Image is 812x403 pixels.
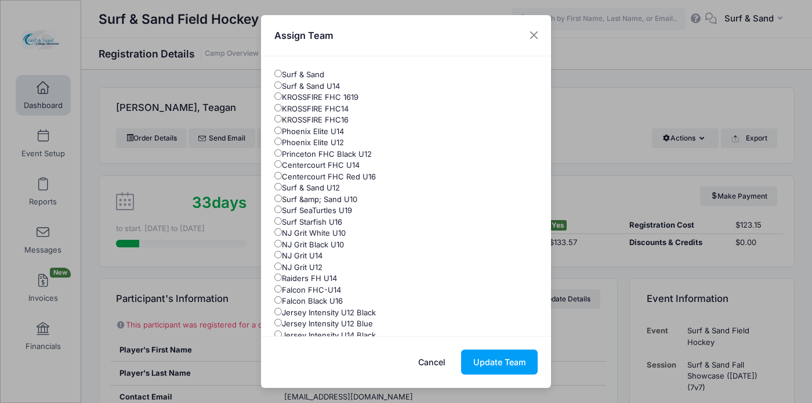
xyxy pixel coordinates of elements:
label: Surf & Sand U14 [274,81,340,92]
input: Surf & Sand U12 [274,183,282,190]
label: NJ Grit White U10 [274,228,346,239]
label: Phoenix Elite U12 [274,137,344,149]
input: Jersey Intensity U12 Black [274,308,282,315]
label: Princeton FHC Black U12 [274,149,372,160]
label: Surf Starfish U16 [274,217,342,228]
h4: Assign Team [274,28,333,42]
label: Jersey Intensity U12 Black [274,307,376,319]
label: Surf &amp; Sand U10 [274,194,357,206]
button: Update Team [461,350,538,375]
input: Jersey Intensity U12 Blue [274,319,282,326]
button: Cancel [407,350,458,375]
input: Centercourt FHC Red U16 [274,172,282,179]
label: KROSSFIRE FHC 1619 [274,92,358,103]
label: Surf SeaTurtles U19 [274,205,352,217]
input: Princeton FHC Black U12 [274,149,282,157]
input: NJ Grit Black U10 [274,240,282,247]
label: NJ Grit U12 [274,262,322,274]
input: Falcon Black U16 [274,296,282,304]
input: Phoenix Elite U12 [274,138,282,145]
input: Centercourt FHC U14 [274,160,282,168]
input: Raiders FH U14 [274,274,282,281]
label: Centercourt FHC U14 [274,160,360,171]
input: Surf SeaTurtles U19 [274,206,282,213]
label: NJ Grit U14 [274,250,322,262]
input: KROSSFIRE FHC16 [274,115,282,123]
label: Surf & Sand U12 [274,182,340,194]
label: Centercourt FHC Red U16 [274,171,376,183]
label: Falcon Black U16 [274,296,343,307]
input: Falcon FHC-U14 [274,285,282,293]
label: Falcon FHC-U14 [274,285,341,296]
input: Jersey Intensity U14 Black [274,330,282,338]
input: KROSSFIRE FHC 1619 [274,92,282,100]
label: Raiders FH U14 [274,273,337,285]
label: Jersey Intensity U12 Blue [274,318,373,330]
label: Jersey Intensity U14 Black [274,330,376,341]
input: Surf Starfish U16 [274,217,282,225]
button: Close [524,25,545,46]
label: NJ Grit Black U10 [274,239,344,251]
input: NJ Grit White U10 [274,228,282,236]
label: Phoenix Elite U14 [274,126,344,138]
input: KROSSFIRE FHC14 [274,104,282,111]
input: Surf & Sand [274,70,282,77]
label: Surf & Sand [274,69,324,81]
input: NJ Grit U12 [274,262,282,270]
input: Surf &amp; Sand U10 [274,195,282,202]
label: KROSSFIRE FHC16 [274,114,349,126]
input: NJ Grit U14 [274,251,282,258]
input: Surf & Sand U14 [274,81,282,89]
label: KROSSFIRE FHC14 [274,103,349,115]
input: Phoenix Elite U14 [274,127,282,134]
